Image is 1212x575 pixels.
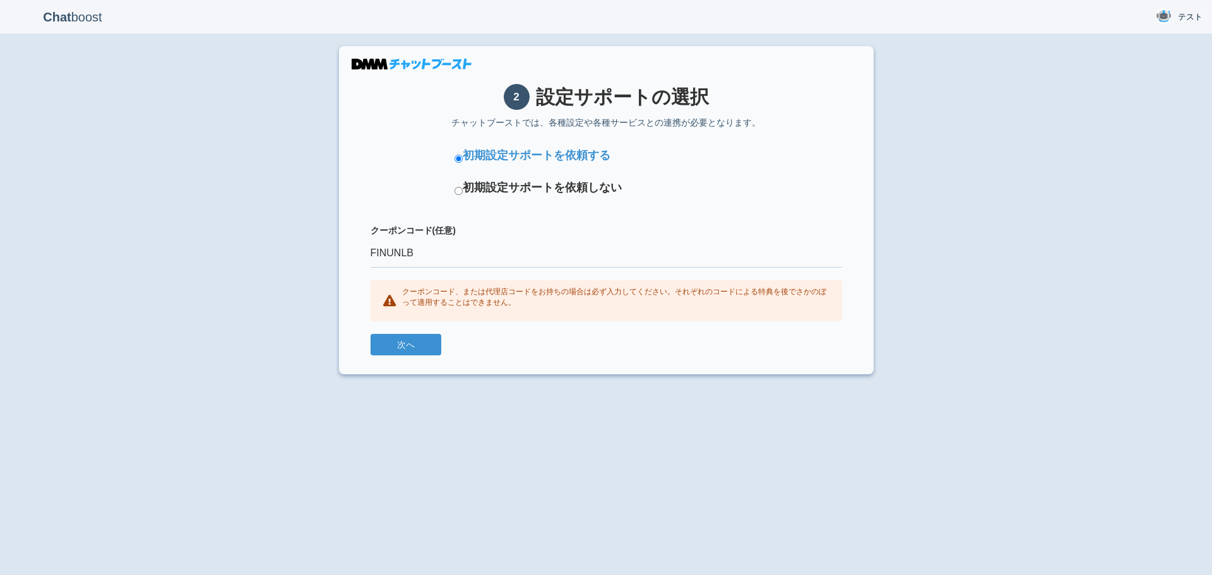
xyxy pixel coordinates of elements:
[371,240,842,268] input: クーポンコード
[402,287,829,308] p: クーポンコード、または代理店コードをお持ちの場合は必ず入力してください。それぞれのコードによる特典を後でさかのぼって適用することはできません。
[504,84,530,110] span: 2
[9,1,136,33] p: boost
[463,180,622,196] label: 初期設定サポートを依頼しない
[371,116,842,129] p: チャットブーストでは、各種設定や各種サービスとの連携が必要となります。
[352,59,472,69] img: DMMチャットブースト
[43,10,71,24] b: Chat
[371,224,842,237] label: クーポンコード(任意)
[1156,8,1172,24] img: User Image
[371,334,441,355] button: 次へ
[371,84,842,110] h1: 設定サポートの選択
[1178,11,1203,23] span: テスト
[463,148,610,164] label: 初期設定サポートを依頼する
